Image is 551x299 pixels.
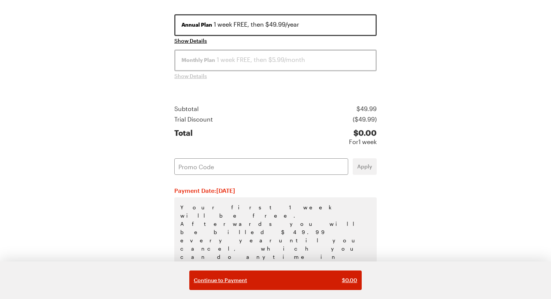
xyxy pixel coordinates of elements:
[174,50,377,71] button: Monthly Plan 1 week FREE, then $5.99/month
[349,128,377,137] div: $ 0.00
[174,115,213,124] div: Trial Discount
[353,115,377,124] div: ($ 49.99 )
[189,270,362,290] button: Continue to Payment$0.00
[174,197,377,292] p: Your first 1 week will be free. Afterwards you will be billed $49.99 every year until you cancel,...
[174,104,199,113] div: Subtotal
[174,187,377,194] h2: Payment Date: [DATE]
[181,21,212,29] span: Annual Plan
[174,14,377,36] button: Annual Plan 1 week FREE, then $49.99/year
[174,104,377,146] section: Price summary
[174,72,207,80] button: Show Details
[174,128,193,146] div: Total
[181,56,215,64] span: Monthly Plan
[174,158,348,175] input: Promo Code
[349,137,377,146] div: For 1 week
[356,104,377,113] div: $ 49.99
[181,20,370,29] div: 1 week FREE, then $49.99/year
[181,55,370,64] div: 1 week FREE, then $5.99/month
[194,276,247,284] span: Continue to Payment
[342,276,357,284] span: $ 0.00
[174,37,207,45] button: Show Details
